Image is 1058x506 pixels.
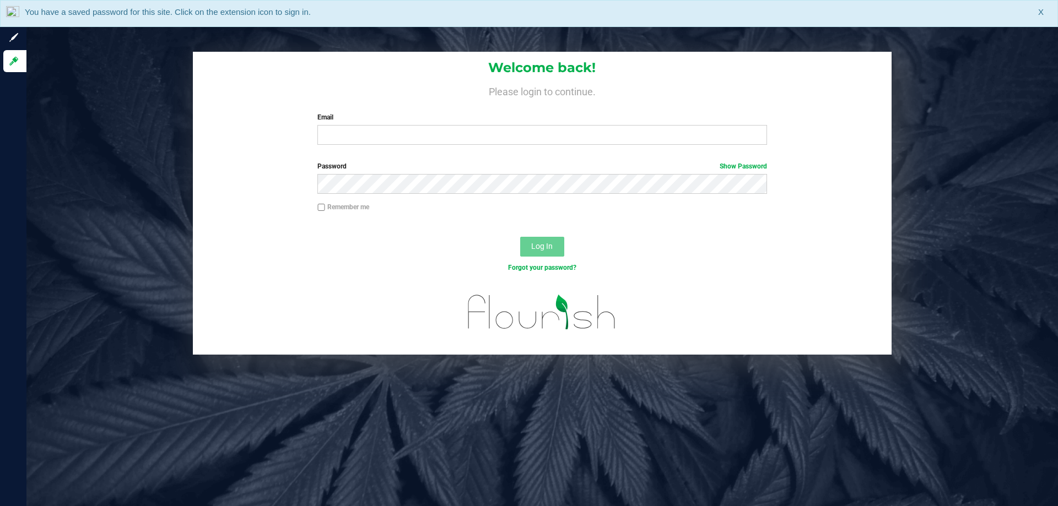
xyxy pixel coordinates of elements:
span: Password [317,162,347,170]
input: Remember me [317,204,325,211]
inline-svg: Sign up [8,32,19,43]
span: X [1038,6,1044,19]
a: Show Password [720,162,767,170]
a: Forgot your password? [508,264,576,271]
span: You have a saved password for this site. Click on the extension icon to sign in. [25,7,311,17]
span: Log In [531,242,553,251]
img: flourish_logo.svg [455,284,629,340]
h1: Welcome back! [193,61,892,75]
label: Email [317,112,766,122]
h4: Please login to continue. [193,84,892,97]
inline-svg: Log in [8,56,19,67]
label: Remember me [317,202,369,212]
img: notLoggedInIcon.png [6,6,19,21]
button: Log In [520,237,564,257]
